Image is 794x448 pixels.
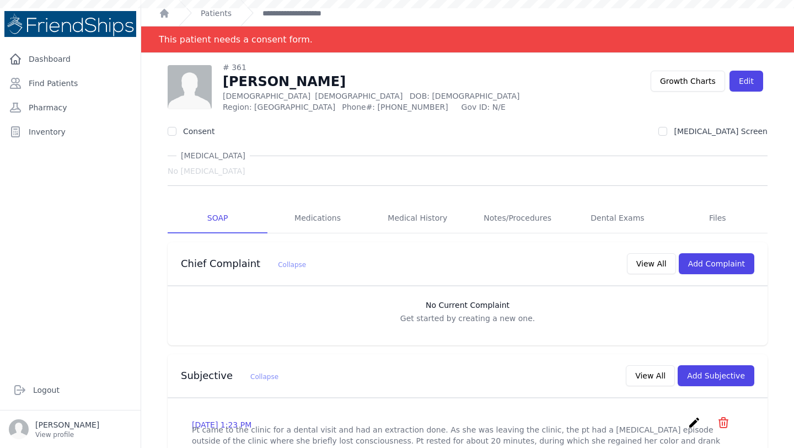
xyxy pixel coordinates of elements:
[9,419,132,439] a: [PERSON_NAME] View profile
[250,373,278,381] span: Collapse
[668,204,768,233] a: Files
[410,92,520,100] span: DOB: [DEMOGRAPHIC_DATA]
[223,73,581,90] h1: [PERSON_NAME]
[679,253,754,274] button: Add Complaint
[168,166,245,177] span: No [MEDICAL_DATA]
[223,90,581,102] p: [DEMOGRAPHIC_DATA]
[678,365,754,386] button: Add Subjective
[223,62,581,73] div: # 361
[4,121,136,143] a: Inventory
[183,127,214,136] label: Consent
[468,204,567,233] a: Notes/Procedures
[168,65,212,109] img: person-242608b1a05df3501eefc295dc1bc67a.jpg
[181,257,306,270] h3: Chief Complaint
[688,416,701,429] i: create
[4,72,136,94] a: Find Patients
[179,300,757,311] h3: No Current Complaint
[651,71,725,92] a: Growth Charts
[159,26,313,52] div: This patient needs a consent form.
[223,102,335,113] span: Region: [GEOGRAPHIC_DATA]
[627,253,676,274] button: View All
[141,26,794,53] div: Notification
[9,379,132,401] a: Logout
[176,150,250,161] span: [MEDICAL_DATA]
[315,92,403,100] span: [DEMOGRAPHIC_DATA]
[168,204,267,233] a: SOAP
[181,369,278,382] h3: Subjective
[4,97,136,119] a: Pharmacy
[278,261,306,269] span: Collapse
[201,8,232,19] a: Patients
[729,71,763,92] a: Edit
[626,365,675,386] button: View All
[35,419,99,430] p: [PERSON_NAME]
[267,204,367,233] a: Medications
[688,421,704,431] a: create
[4,48,136,70] a: Dashboard
[179,313,757,324] p: Get started by creating a new one.
[342,102,454,113] span: Phone#: [PHONE_NUMBER]
[674,127,768,136] label: [MEDICAL_DATA] Screen
[462,102,581,113] span: Gov ID: N/E
[368,204,468,233] a: Medical History
[567,204,667,233] a: Dental Exams
[168,204,768,233] nav: Tabs
[192,419,251,430] p: [DATE] 1:23 PM
[4,11,136,37] img: Medical Missions EMR
[35,430,99,439] p: View profile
